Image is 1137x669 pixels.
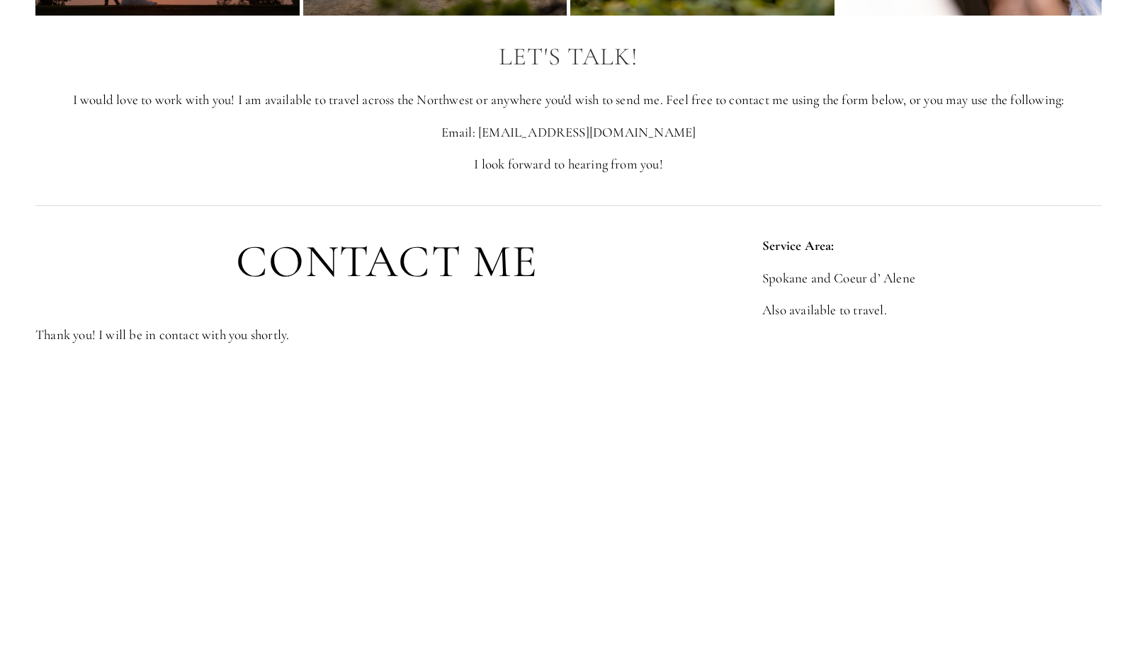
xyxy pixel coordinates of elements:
h2: Let's Talk! [35,43,1102,71]
h1: Contact Me [35,236,738,287]
p: Email: [EMAIL_ADDRESS][DOMAIN_NAME] [35,123,1102,142]
p: I would love to work with you! I am available to travel across the Northwest or anywhere you'd wi... [35,91,1102,110]
strong: Service Area: [762,237,834,253]
p: Also available to travel. [762,301,1102,320]
p: I look forward to hearing from you! [35,155,1102,174]
p: Thank you! I will be in contact with you shortly. [35,326,738,345]
p: Spokane and Coeur d’ Alene [762,269,1102,288]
